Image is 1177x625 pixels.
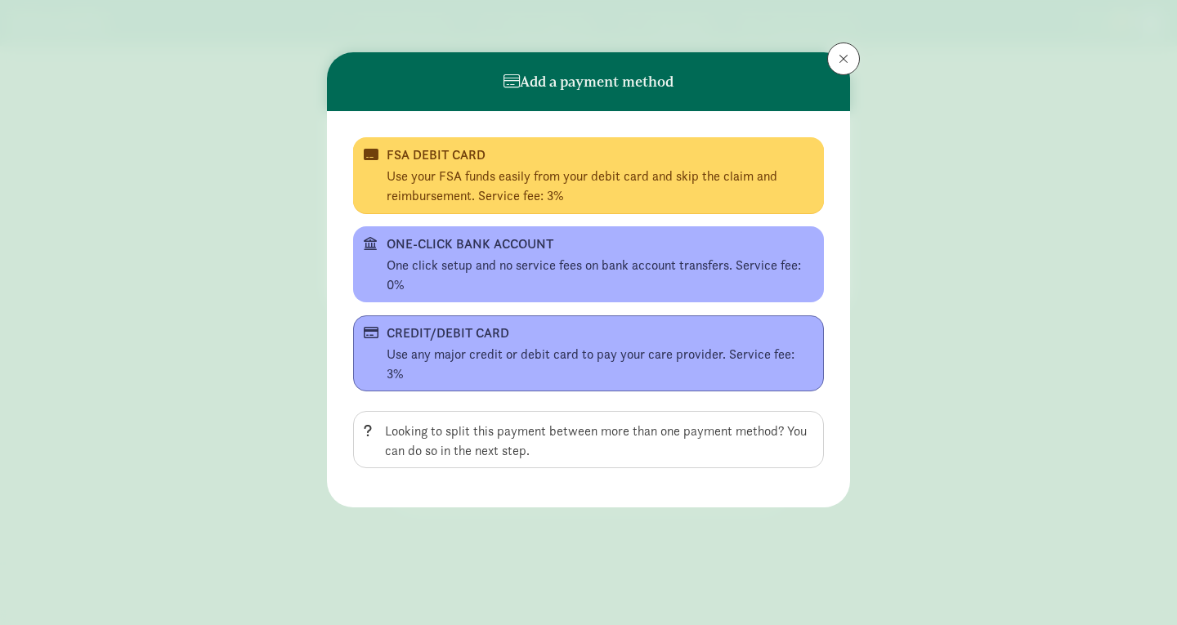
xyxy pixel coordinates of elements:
div: ONE-CLICK BANK ACCOUNT [387,234,787,254]
div: Use any major credit or debit card to pay your care provider. Service fee: 3% [387,345,813,384]
h6: Add a payment method [503,74,674,90]
div: Looking to split this payment between more than one payment method? You can do so in the next step. [385,422,813,461]
div: CREDIT/DEBIT CARD [387,324,787,343]
button: ONE-CLICK BANK ACCOUNT One click setup and no service fees on bank account transfers. Service fee... [353,226,824,302]
div: FSA DEBIT CARD [387,145,787,165]
button: FSA DEBIT CARD Use your FSA funds easily from your debit card and skip the claim and reimbursemen... [353,137,824,213]
div: One click setup and no service fees on bank account transfers. Service fee: 0% [387,256,813,295]
div: Use your FSA funds easily from your debit card and skip the claim and reimbursement. Service fee: 3% [387,167,813,206]
button: CREDIT/DEBIT CARD Use any major credit or debit card to pay your care provider. Service fee: 3% [353,315,824,391]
